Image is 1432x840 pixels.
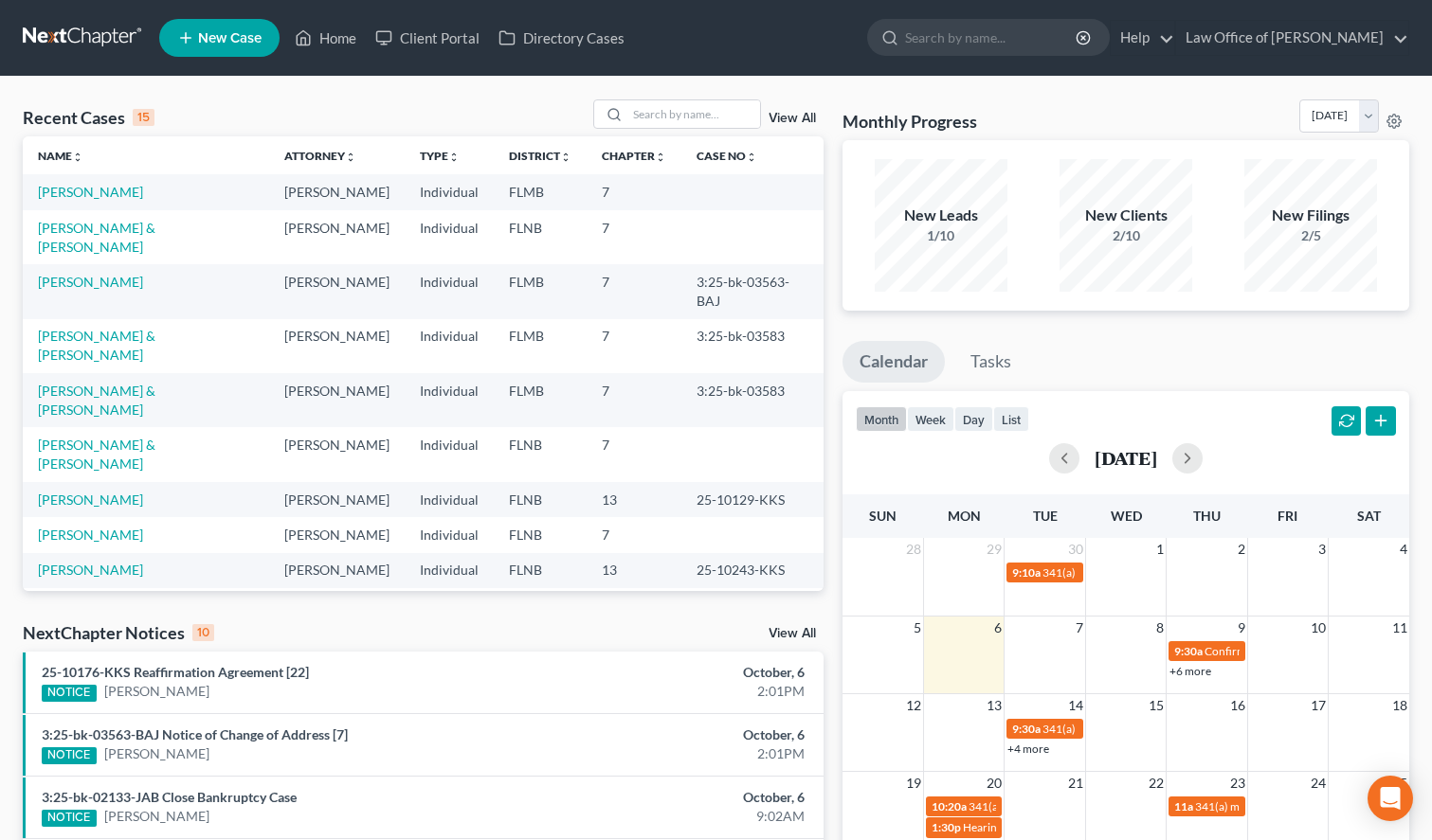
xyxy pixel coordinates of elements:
a: Chapterunfold_more [602,149,666,163]
span: 24 [1309,772,1328,795]
span: Thu [1193,508,1221,524]
td: [PERSON_NAME] [269,319,405,373]
div: October, 6 [563,725,805,744]
span: New Case [198,31,262,45]
td: [PERSON_NAME] [269,210,405,264]
a: View All [769,112,816,125]
div: NOTICE [42,747,97,764]
span: 341(a) meeting for [PERSON_NAME] [1195,799,1378,813]
span: 29 [985,538,1004,561]
td: [PERSON_NAME] [269,588,405,623]
i: unfold_more [72,152,83,163]
span: 19 [904,772,923,795]
td: FLNB [494,482,587,517]
td: Individual [405,373,494,427]
a: +6 more [1169,664,1211,678]
td: Individual [405,553,494,588]
div: NextChapter Notices [23,621,214,644]
div: New Filings [1244,205,1377,226]
td: FLNB [494,553,587,588]
td: Individual [405,482,494,517]
td: 25-10129-KKS [681,482,824,517]
div: NOTICE [42,685,97,702]
span: 15 [1147,694,1166,717]
a: View All [769,627,816,640]
span: 18 [1390,694,1409,717]
div: New Clients [1060,205,1192,226]
span: 16 [1228,694,1247,717]
a: [PERSON_NAME] & [PERSON_NAME] [38,437,155,472]
a: Nameunfold_more [38,149,83,163]
span: Hearing for [PERSON_NAME] [963,820,1111,834]
div: 15 [133,109,154,126]
h2: [DATE] [1095,448,1157,468]
td: Individual [405,319,494,373]
input: Search by name... [627,100,760,128]
td: 7 [587,427,681,481]
div: October, 6 [563,788,805,807]
span: 23 [1228,772,1247,795]
td: 13 [587,553,681,588]
a: [PERSON_NAME] [38,274,143,290]
td: FLNB [494,517,587,552]
a: Case Nounfold_more [697,149,757,163]
span: 17 [1309,694,1328,717]
a: [PERSON_NAME] & [PERSON_NAME] [38,328,155,363]
span: 2 [1236,538,1247,561]
a: [PERSON_NAME] [38,184,143,200]
span: 30 [1066,538,1085,561]
div: 2/10 [1060,226,1192,245]
div: 2:01PM [563,682,805,701]
td: 25-10243-KKS [681,553,824,588]
td: 7 [587,264,681,318]
td: FLMB [494,174,587,209]
span: 10 [1309,617,1328,639]
div: 1/10 [875,226,1007,245]
span: 9 [1236,617,1247,639]
a: [PERSON_NAME] & [PERSON_NAME] [38,220,155,255]
button: list [993,406,1029,432]
div: 9:02AM [563,807,805,826]
a: [PERSON_NAME] [38,527,143,543]
i: unfold_more [345,152,356,163]
button: month [856,406,907,432]
span: 28 [904,538,923,561]
span: Sat [1357,508,1381,524]
a: Calendar [843,341,945,383]
td: 7 [587,319,681,373]
span: 9:30a [1174,644,1203,658]
td: [PERSON_NAME] [269,482,405,517]
td: FLNB [494,427,587,481]
td: Individual [405,588,494,623]
td: FLNB [494,210,587,264]
div: New Leads [875,205,1007,226]
a: Help [1111,21,1174,55]
td: FLNB [494,588,587,623]
td: 3:25-bk-03563-BAJ [681,264,824,318]
span: 341(a) meeting for [PERSON_NAME] [969,799,1151,813]
td: FLMB [494,373,587,427]
button: week [907,406,954,432]
td: Individual [405,210,494,264]
span: 5 [912,617,923,639]
div: 2:01PM [563,744,805,763]
div: 10 [192,624,214,641]
span: 13 [985,694,1004,717]
a: +4 more [1007,742,1049,756]
span: 4 [1398,538,1409,561]
input: Search by name... [905,20,1079,55]
td: Individual [405,427,494,481]
td: 7 [587,517,681,552]
span: 341(a) meeting for [PERSON_NAME] [1042,565,1225,580]
td: [PERSON_NAME] [269,264,405,318]
i: unfold_more [746,152,757,163]
span: Confirmation hearing for [PERSON_NAME] [1205,644,1420,658]
td: [PERSON_NAME] [269,553,405,588]
i: unfold_more [655,152,666,163]
a: Directory Cases [489,21,634,55]
a: [PERSON_NAME] [104,807,209,826]
a: 3:25-bk-03563-BAJ Notice of Change of Address [7] [42,726,348,742]
a: Home [285,21,366,55]
td: 7 [587,174,681,209]
td: 3:25-bk-03583 [681,319,824,373]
